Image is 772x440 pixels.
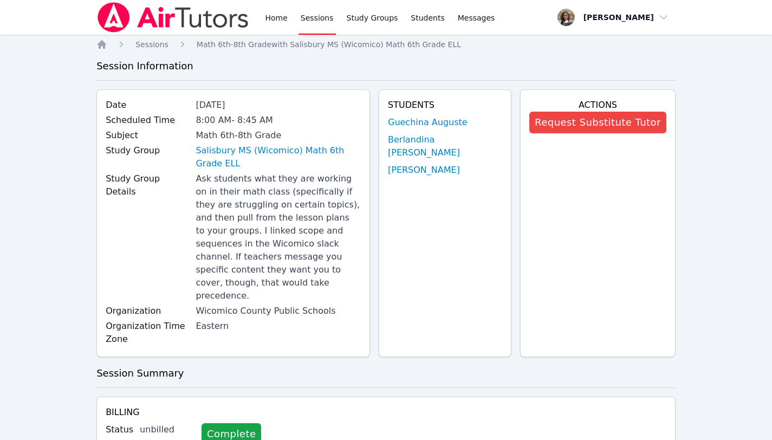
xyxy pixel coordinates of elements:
img: Air Tutors [96,2,250,33]
a: Salisbury MS (Wicomico) Math 6th Grade ELL [196,144,361,170]
div: unbilled [140,423,193,436]
div: Eastern [196,320,361,333]
div: Math 6th-8th Grade [196,129,361,142]
label: Organization Time Zone [106,320,189,346]
label: Study Group Details [106,172,189,198]
label: Scheduled Time [106,114,189,127]
div: Wicomico County Public Schools [196,305,361,318]
div: 8:00 AM - 8:45 AM [196,114,361,127]
div: [DATE] [196,99,361,112]
nav: Breadcrumb [96,39,676,50]
label: Date [106,99,189,112]
h4: Actions [529,99,666,112]
a: Guechina Auguste [388,116,468,129]
span: Sessions [135,40,168,49]
div: Ask students what they are working on in their math class (specifically if they are struggling on... [196,172,361,302]
a: Sessions [135,39,168,50]
h3: Session Information [96,59,676,74]
h3: Session Summary [96,366,676,381]
span: Math 6th-8th Grade with Salisbury MS (Wicomico) Math 6th Grade ELL [197,40,461,49]
button: Request Substitute Tutor [529,112,666,133]
h4: Students [388,99,502,112]
label: Study Group [106,144,189,157]
h4: Billing [106,406,666,419]
label: Subject [106,129,189,142]
span: Messages [458,12,495,23]
a: [PERSON_NAME] [388,164,460,177]
a: Berlandina [PERSON_NAME] [388,133,502,159]
label: Organization [106,305,189,318]
a: Math 6th-8th Gradewith Salisbury MS (Wicomico) Math 6th Grade ELL [197,39,461,50]
label: Status [106,423,133,436]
